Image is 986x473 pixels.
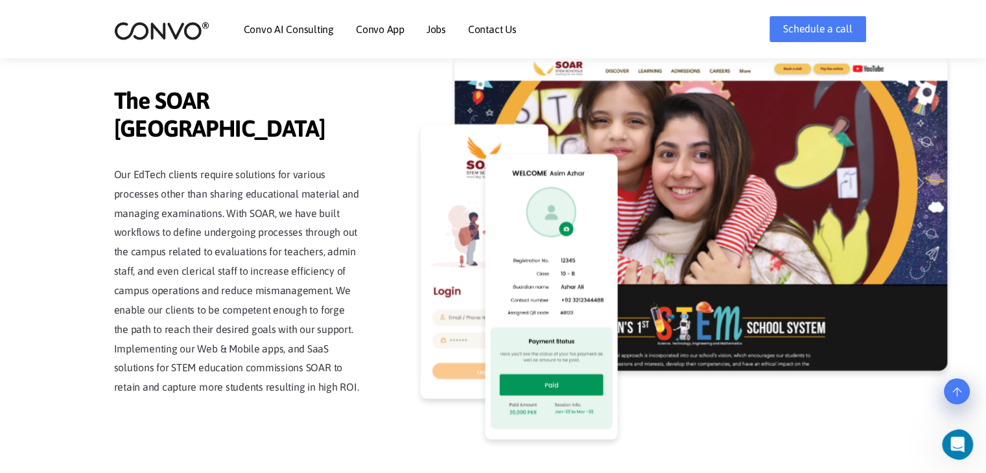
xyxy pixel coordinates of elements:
a: Schedule a call [769,16,865,42]
p: Our EdTech clients require solutions for various processes other than sharing educational materia... [114,165,360,397]
a: Contact Us [468,24,517,34]
a: Convo AI Consulting [244,24,334,34]
a: Jobs [427,24,446,34]
iframe: Intercom live chat [942,429,982,460]
a: Convo App [356,24,405,34]
img: logo_2.png [114,21,209,41]
span: The SOAR [GEOGRAPHIC_DATA] [114,87,360,146]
